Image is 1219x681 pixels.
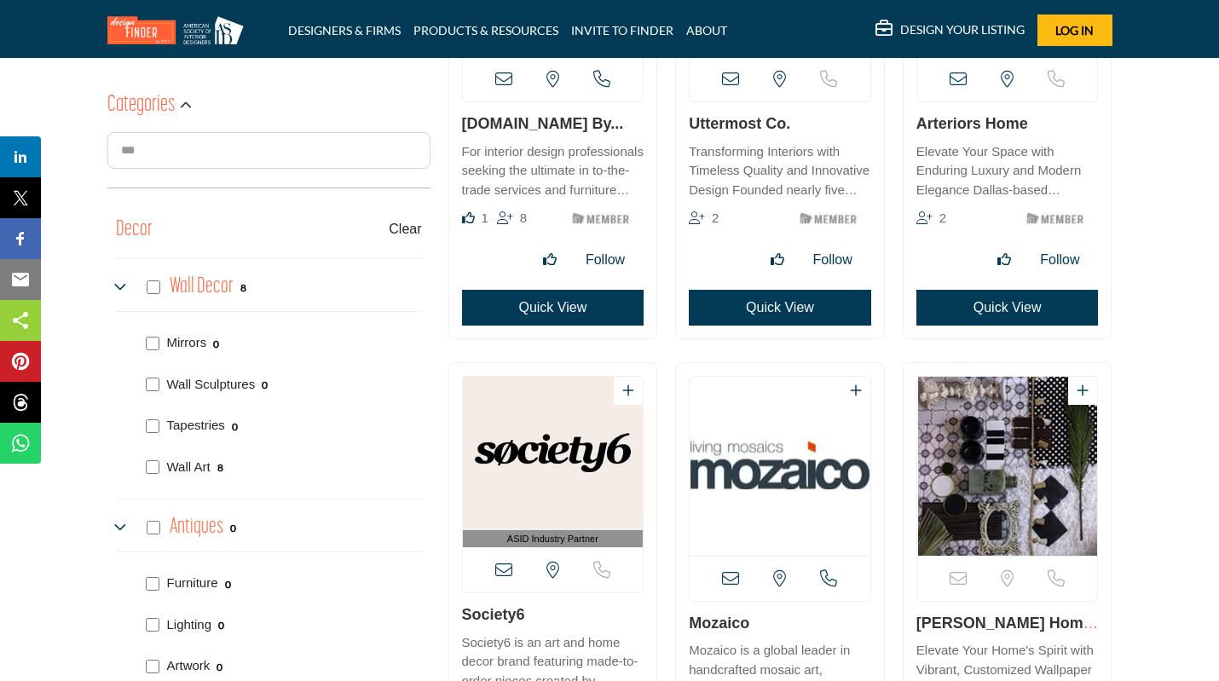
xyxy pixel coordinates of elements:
[240,282,246,294] b: 8
[689,115,790,132] a: Uttermost Co.
[167,574,218,593] p: Furniture: Antique tables, armoires, chairs and more from coveted eras.
[217,462,223,474] b: 8
[167,375,256,395] p: Wall Sculptures: Mounted wall sculptures and reliefs with 3D depth.
[27,44,41,60] img: website_grey.svg
[48,27,84,41] div: v 4.0.25
[413,23,558,38] a: PRODUCTS & RESOURCES
[217,659,222,674] div: 0 Results For Artwork
[462,290,644,326] button: Quick View
[146,337,159,350] input: Select Mirrors checkbox
[27,27,41,41] img: logo_orange.svg
[712,211,719,225] span: 2
[481,211,488,225] span: 1
[232,421,238,433] b: 0
[167,615,212,635] p: Lighting: Vintage lighting fixtures like sconces, chandeliers and table lamps.
[689,142,871,200] p: Transforming Interiors with Timeless Quality and Innovative Design Founded nearly five decades ag...
[463,377,644,530] img: Society6
[462,115,624,132] a: [DOMAIN_NAME] by...
[193,102,280,113] div: 关键词（按流量）
[1030,243,1089,277] button: Follow
[686,23,727,38] a: ABOUT
[146,378,159,391] input: Select Wall Sculptures checkbox
[147,521,160,534] input: Select Antiques checkbox
[916,615,1099,633] h3: Victoria Bright Home Modern Wallpaper
[622,384,634,398] a: Add To List
[939,211,946,225] span: 2
[44,44,173,60] div: 域名: [DOMAIN_NAME]
[466,532,640,546] span: ASID Industry Partner
[917,377,1098,556] a: Open Listing in new tab
[790,208,867,229] img: ASID Members Badge Icon
[146,460,159,474] input: Select Wall Art checkbox
[230,522,236,534] b: 0
[218,620,224,632] b: 0
[850,384,862,398] a: Add To List
[575,243,635,277] button: Follow
[170,512,223,542] h4: Antiques: Rare furniture, lighting, accessories and artworks from past eras.
[689,208,719,228] div: Followers
[167,333,207,353] p: Mirrors: Full length, round and unique mirrors to reflect and amplify light.
[167,458,211,477] p: Wall Art: Framed artwork, graphic prints and photography for walls.
[760,243,794,277] button: Like listing
[1037,14,1112,46] button: Log In
[497,208,527,228] div: Followers
[462,606,525,623] a: Society6
[690,377,870,556] img: Mozaico
[916,142,1099,200] p: Elevate Your Space with Enduring Luxury and Modern Elegance Dallas-based Arteriors Home was found...
[563,208,639,229] img: ASID Members Badge Icon
[116,214,153,246] button: Decor
[167,416,225,436] p: Tapestries: Vintage and handwoven tapestry wall hangings.
[689,115,871,134] h3: Uttermost Co.
[218,617,224,632] div: 0 Results For Lighting
[462,606,644,625] h3: Society6
[1055,23,1094,38] span: Log In
[462,115,644,134] h3: iDesignSource.com by International Design Source
[462,211,475,224] i: Like
[107,16,252,44] img: Site Logo
[146,618,159,632] input: Select Lighting checkbox
[107,132,430,169] input: Search Category
[213,338,219,350] b: 0
[389,219,421,240] buton: Clear
[689,138,871,200] a: Transforming Interiors with Timeless Quality and Innovative Design Founded nearly five decades ag...
[146,577,159,591] input: Select Furniture checkbox
[875,20,1025,41] div: DESIGN YOUR LISTING
[88,102,131,113] div: 域名概述
[1017,208,1094,229] img: ASID Members Badge Icon
[69,101,83,114] img: tab_domain_overview_orange.svg
[213,336,219,351] div: 0 Results For Mirrors
[262,377,268,392] div: 0 Results For Wall Sculptures
[146,660,159,673] input: Select Artwork checkbox
[217,459,223,475] div: 8 Results For Wall Art
[462,142,644,200] p: For interior design professionals seeking the ultimate in to-the-trade services and furniture pro...
[170,272,234,302] h4: Wall Decor: Art, mirrors, wall sculptures and tapestries to embellish blank walls.
[147,280,160,294] input: Select Wall Decor checkbox
[288,23,401,38] a: DESIGNERS & FIRMS
[803,243,863,277] button: Follow
[262,379,268,391] b: 0
[146,419,159,433] input: Select Tapestries checkbox
[217,661,222,673] b: 0
[571,23,673,38] a: INVITE TO FINDER
[689,615,749,632] a: Mozaico
[916,290,1099,326] button: Quick View
[107,90,175,121] h2: Categories
[240,280,246,295] div: 8 Results For Wall Decor
[916,138,1099,200] a: Elevate Your Space with Enduring Luxury and Modern Elegance Dallas-based Arteriors Home was found...
[533,243,567,277] button: Like listing
[916,208,946,228] div: Followers
[690,377,870,556] a: Open Listing in new tab
[167,656,211,676] p: Artwork: Salvaged architectural elements, friezes and statuary.
[917,377,1098,556] img: Victoria Bright Home Modern Wallpaper
[900,22,1025,38] h5: DESIGN YOUR LISTING
[225,576,231,592] div: 0 Results For Furniture
[232,418,238,434] div: 0 Results For Tapestries
[689,290,871,326] button: Quick View
[916,115,1099,134] h3: Arteriors Home
[225,579,231,591] b: 0
[689,615,871,633] h3: Mozaico
[916,115,1028,132] a: Arteriors Home
[174,101,188,114] img: tab_keywords_by_traffic_grey.svg
[462,138,644,200] a: For interior design professionals seeking the ultimate in to-the-trade services and furniture pro...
